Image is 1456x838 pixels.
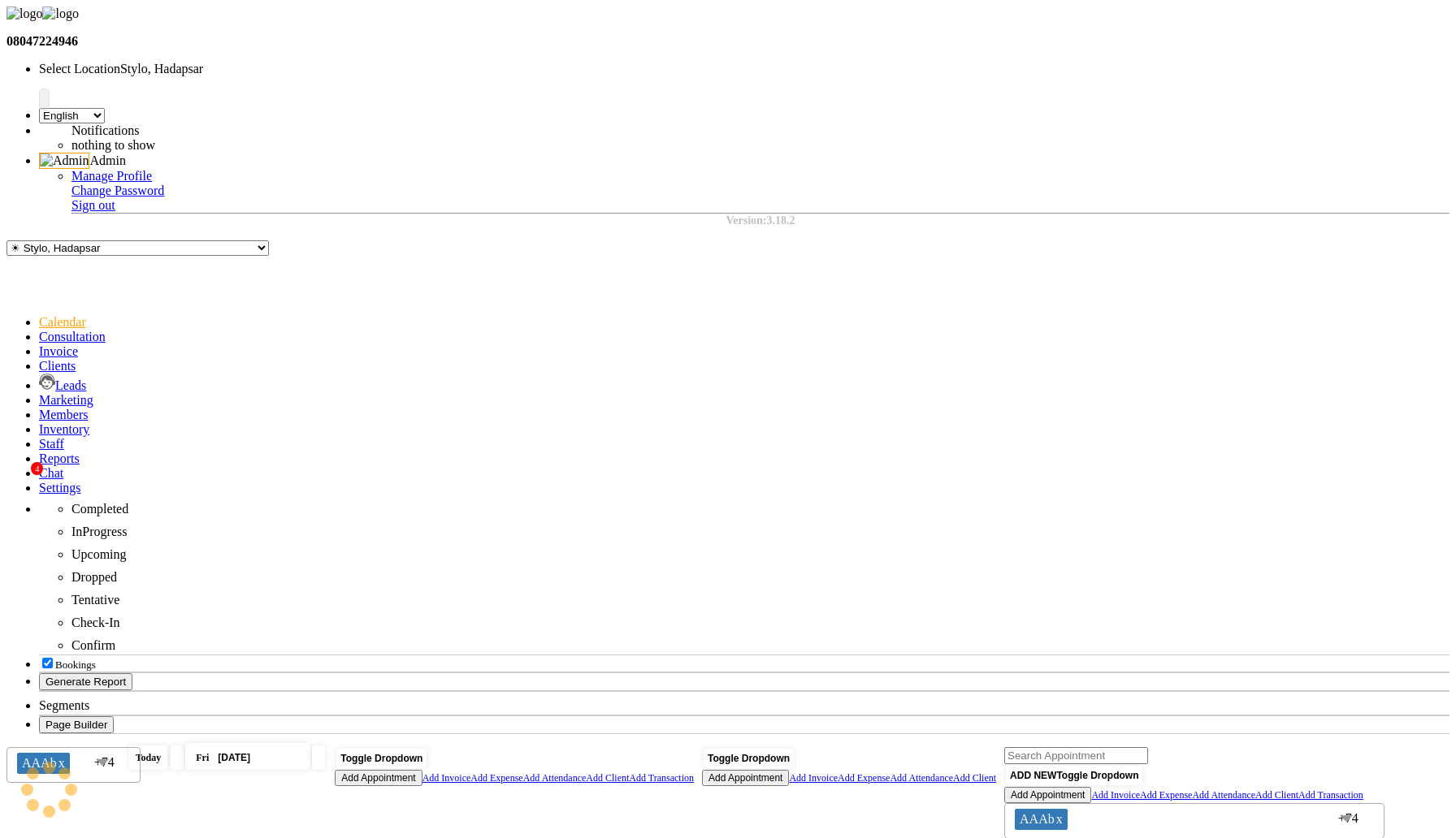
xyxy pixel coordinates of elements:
button: Toggle Dropdown [704,749,794,768]
span: Toggle Dropdown [1056,770,1138,781]
span: Tentative [71,593,119,607]
span: Bookings [55,659,96,671]
span: Leads [55,378,86,392]
span: ADD NEW [1010,770,1056,781]
span: Dropped [71,570,117,584]
a: Change Password [71,184,164,197]
a: Add Invoice [1091,789,1140,801]
a: Add Expense [470,772,522,784]
span: Toggle Dropdown [708,753,790,764]
a: Add Invoice [422,772,471,784]
button: Page Builder [39,716,114,733]
a: Leads [39,378,86,392]
div: Version:3.18.2 [71,214,1449,227]
a: Add Attendance [890,772,953,784]
a: Manage Profile [71,169,152,183]
a: Add Invoice [789,772,838,784]
img: Admin [39,153,89,169]
span: Upcoming [71,547,127,561]
a: Staff [39,437,64,451]
li: nothing to show [71,138,478,153]
button: Toggle Dropdown [336,749,427,768]
a: Reports [39,451,80,465]
a: Add Expense [838,772,890,784]
a: Sign out [71,198,115,212]
span: Chat [39,466,63,480]
span: Confirm [71,638,115,652]
a: Clients [39,359,76,373]
span: InProgress [71,525,127,538]
span: Completed [71,502,128,516]
button: ADD NEWToggle Dropdown [1006,766,1142,785]
span: Fri [192,752,213,763]
span: AAAb [1020,812,1055,826]
a: Add Client [1255,789,1298,801]
span: Toggle Dropdown [340,753,422,764]
a: Invoice [39,344,78,358]
a: Add Expense [1140,789,1192,801]
a: Calendar [39,315,86,329]
a: 4Chat [39,466,63,480]
img: logo [42,6,78,21]
button: Add Appointment [702,770,789,786]
a: Inventory [39,422,89,436]
a: x [1055,812,1063,826]
span: 4 [31,462,43,475]
button: Add Appointment [1004,787,1091,803]
span: Admin [89,153,125,167]
input: 2025-10-03 [213,747,304,768]
a: Add Client [586,772,629,784]
a: Marketing [39,393,93,407]
a: Add Attendance [1192,789,1255,801]
span: AAAb [22,756,57,770]
button: Add Appointment [335,770,422,786]
a: Add Client [953,772,996,784]
a: Add Attendance [523,772,587,784]
span: Today [129,745,168,770]
span: Segments [39,698,89,712]
a: Add Transaction [1298,789,1363,801]
a: Members [39,408,88,421]
a: Add Transaction [629,772,694,784]
button: Generate Report [39,673,132,690]
img: logo [6,6,42,21]
input: Search Appointment [1004,747,1148,764]
div: Notifications [71,123,478,138]
span: Check-In [71,616,120,629]
a: Settings [39,481,81,495]
b: 08047224946 [6,34,78,48]
a: x [57,756,65,770]
a: Consultation [39,330,106,343]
